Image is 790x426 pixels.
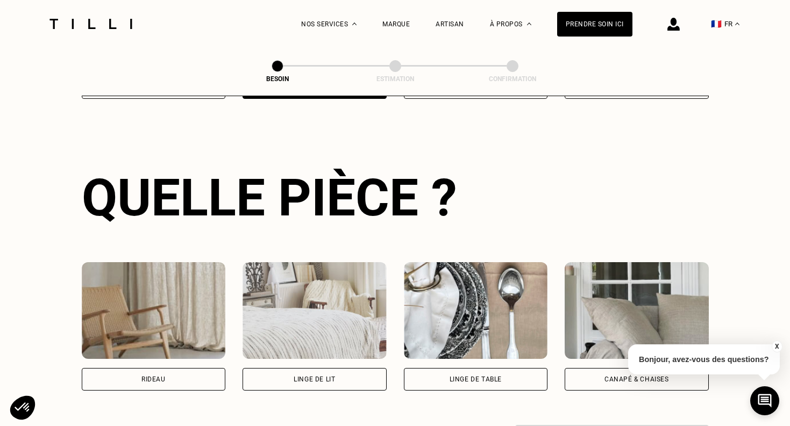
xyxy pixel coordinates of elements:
[459,75,566,83] div: Confirmation
[771,341,782,352] button: X
[82,262,226,359] img: Tilli retouche votre Rideau
[294,376,335,382] div: Linge de lit
[436,20,464,28] a: Artisan
[352,23,357,25] img: Menu déroulant
[82,168,709,228] div: Quelle pièce ?
[450,376,502,382] div: Linge de table
[243,262,387,359] img: Tilli retouche votre Linge de lit
[735,23,739,25] img: menu déroulant
[604,376,669,382] div: Canapé & chaises
[527,23,531,25] img: Menu déroulant à propos
[628,344,780,374] p: Bonjour, avez-vous des questions?
[382,20,410,28] a: Marque
[141,376,166,382] div: Rideau
[565,262,709,359] img: Tilli retouche votre Canapé & chaises
[46,19,136,29] img: Logo du service de couturière Tilli
[341,75,449,83] div: Estimation
[711,19,722,29] span: 🇫🇷
[667,18,680,31] img: icône connexion
[404,262,548,359] img: Tilli retouche votre Linge de table
[557,12,632,37] a: Prendre soin ici
[224,75,331,83] div: Besoin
